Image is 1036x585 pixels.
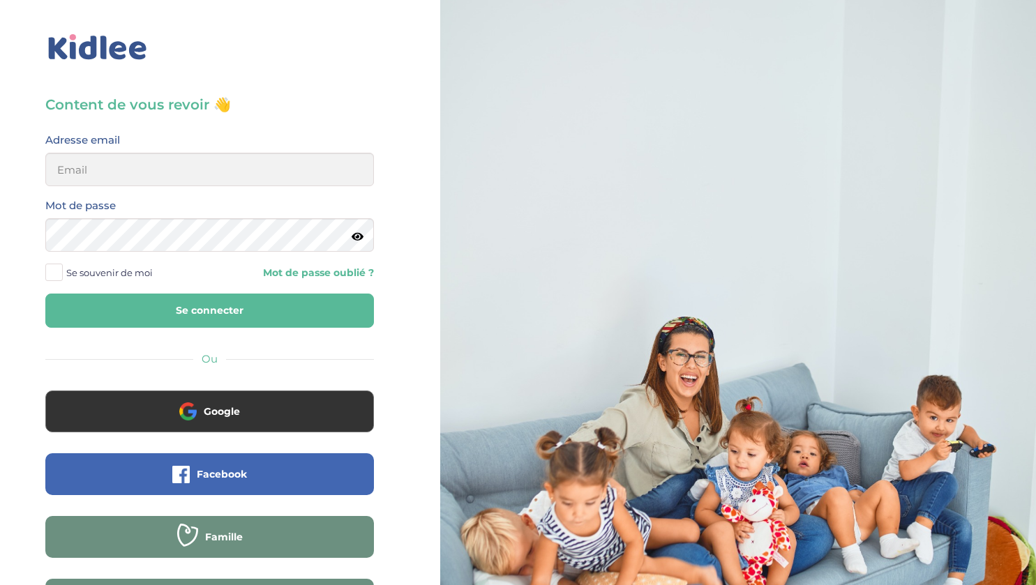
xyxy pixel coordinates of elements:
[45,294,374,328] button: Se connecter
[45,31,150,63] img: logo_kidlee_bleu
[45,390,374,432] button: Google
[45,477,374,490] a: Facebook
[45,131,120,149] label: Adresse email
[45,453,374,495] button: Facebook
[205,530,243,544] span: Famille
[172,466,190,483] img: facebook.png
[197,467,247,481] span: Facebook
[220,266,375,280] a: Mot de passe oublié ?
[45,153,374,186] input: Email
[45,197,116,215] label: Mot de passe
[202,352,218,365] span: Ou
[204,404,240,418] span: Google
[45,95,374,114] h3: Content de vous revoir 👋
[66,264,153,282] span: Se souvenir de moi
[45,414,374,427] a: Google
[45,540,374,553] a: Famille
[179,402,197,420] img: google.png
[45,516,374,558] button: Famille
